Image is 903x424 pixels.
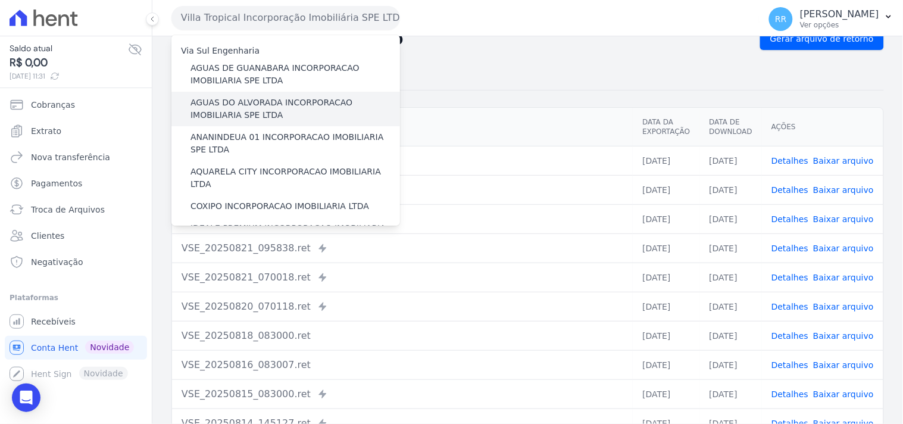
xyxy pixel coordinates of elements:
div: VSE_20250821_095838.ret [182,241,623,255]
a: Baixar arquivo [813,185,874,195]
span: R$ 0,00 [10,55,128,71]
span: Gerar arquivo de retorno [770,33,874,45]
label: AGUAS DE GUANABARA INCORPORACAO IMOBILIARIA SPE LTDA [190,62,400,87]
div: VSE_20250816_083007.ret [182,358,623,372]
button: Villa Tropical Incorporação Imobiliária SPE LTDA [171,6,400,30]
a: Baixar arquivo [813,389,874,399]
td: [DATE] [700,175,762,204]
a: Baixar arquivo [813,214,874,224]
th: Data da Exportação [633,108,699,146]
td: [DATE] [700,321,762,350]
a: Detalhes [771,244,808,253]
a: Detalhes [771,273,808,282]
div: VSE_20250815_083000.ret [182,387,623,401]
a: Detalhes [771,185,808,195]
a: Nova transferência [5,145,147,169]
a: Baixar arquivo [813,273,874,282]
td: [DATE] [633,350,699,379]
span: Cobranças [31,99,75,111]
a: Detalhes [771,389,808,399]
td: [DATE] [700,233,762,263]
td: [DATE] [633,175,699,204]
div: VSE_20250820_070118.ret [182,300,623,314]
span: Conta Hent [31,342,78,354]
td: [DATE] [633,292,699,321]
span: Extrato [31,125,61,137]
a: Recebíveis [5,310,147,333]
a: Baixar arquivo [813,302,874,311]
td: [DATE] [633,379,699,409]
span: Clientes [31,230,64,242]
td: [DATE] [633,146,699,175]
td: [DATE] [633,263,699,292]
td: [DATE] [633,233,699,263]
nav: Sidebar [10,93,142,386]
div: VSE_20250826_070947.ret [182,154,623,168]
td: [DATE] [700,263,762,292]
a: Detalhes [771,156,808,166]
a: Baixar arquivo [813,156,874,166]
a: Extrato [5,119,147,143]
td: [DATE] [700,350,762,379]
span: Saldo atual [10,42,128,55]
td: [DATE] [700,204,762,233]
a: Gerar arquivo de retorno [760,27,884,50]
a: Baixar arquivo [813,244,874,253]
td: [DATE] [633,204,699,233]
span: Pagamentos [31,177,82,189]
a: Negativação [5,250,147,274]
div: VSE_20250818_083000.ret [182,329,623,343]
a: Pagamentos [5,172,147,195]
a: Baixar arquivo [813,360,874,370]
p: [PERSON_NAME] [800,8,879,20]
a: Troca de Arquivos [5,198,147,222]
span: Nova transferência [31,151,110,163]
td: [DATE] [700,379,762,409]
button: RR [PERSON_NAME] Ver opções [760,2,903,36]
a: Detalhes [771,331,808,341]
label: AQUARELA CITY INCORPORACAO IMOBILIARIA LTDA [190,166,400,191]
label: COXIPO INCORPORACAO IMOBILIARIA LTDA [190,200,369,213]
span: RR [775,15,786,23]
a: Detalhes [771,214,808,224]
a: Clientes [5,224,147,248]
label: Via Sul Engenharia [181,46,260,55]
div: VSE_20250821_070018.ret [182,270,623,285]
div: VSE_20250825_165605.ret [182,183,623,197]
span: Troca de Arquivos [31,204,105,216]
th: Arquivo [172,108,633,146]
label: IDEALE PREMIUM INCORPORACAO IMOBILIARIA LTDA [190,222,400,247]
td: [DATE] [700,292,762,321]
label: ANANINDEUA 01 INCORPORACAO IMOBILIARIA SPE LTDA [190,131,400,156]
label: AGUAS DO ALVORADA INCORPORACAO IMOBILIARIA SPE LTDA [190,96,400,121]
a: Detalhes [771,360,808,370]
h2: Exportações de Retorno [171,30,751,47]
span: Novidade [85,341,134,354]
th: Ações [762,108,883,146]
div: Plataformas [10,291,142,305]
span: Recebíveis [31,316,76,328]
a: Conta Hent Novidade [5,336,147,360]
a: Cobranças [5,93,147,117]
span: Negativação [31,256,83,268]
a: Detalhes [771,302,808,311]
td: [DATE] [700,146,762,175]
div: VSE_20250823_083001.ret [182,212,623,226]
a: Baixar arquivo [813,331,874,341]
span: [DATE] 11:31 [10,71,128,82]
p: Ver opções [800,20,879,30]
td: [DATE] [633,321,699,350]
th: Data de Download [700,108,762,146]
div: Open Intercom Messenger [12,384,40,412]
